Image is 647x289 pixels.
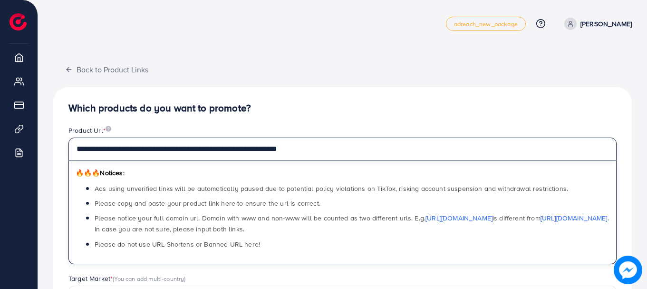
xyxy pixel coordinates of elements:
[95,239,260,249] span: Please do not use URL Shortens or Banned URL here!
[541,213,608,223] a: [URL][DOMAIN_NAME]
[53,59,160,80] button: Back to Product Links
[446,17,526,31] a: adreach_new_package
[580,18,632,30] p: [PERSON_NAME]
[68,102,617,114] h4: Which products do you want to promote?
[68,274,186,283] label: Target Market
[10,13,27,30] img: logo
[76,168,100,178] span: 🔥🔥🔥
[106,126,111,132] img: image
[425,213,492,223] a: [URL][DOMAIN_NAME]
[560,18,632,30] a: [PERSON_NAME]
[95,199,320,208] span: Please copy and paste your product link here to ensure the url is correct.
[113,274,185,283] span: (You can add multi-country)
[95,213,609,234] span: Please notice your full domain url. Domain with www and non-www will be counted as two different ...
[614,256,642,284] img: image
[68,126,111,135] label: Product Url
[95,184,568,193] span: Ads using unverified links will be automatically paused due to potential policy violations on Tik...
[454,21,518,27] span: adreach_new_package
[76,168,125,178] span: Notices:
